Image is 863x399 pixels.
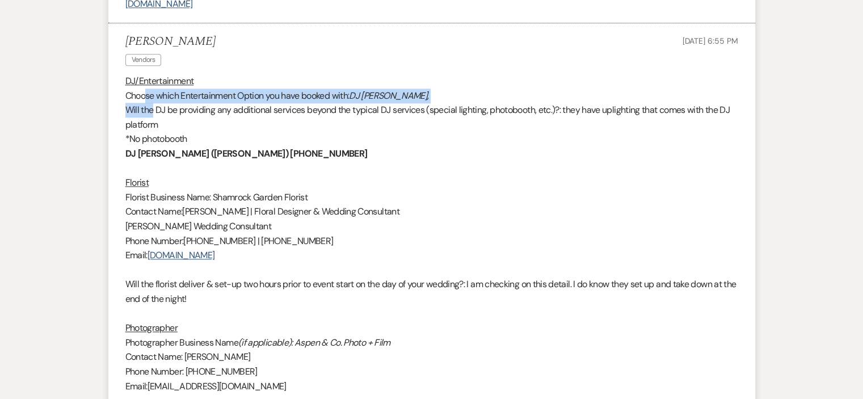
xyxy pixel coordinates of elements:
[125,366,258,377] span: Phone Number: [PHONE_NUMBER]
[125,148,368,159] strong: DJ [PERSON_NAME] ([PERSON_NAME]) [PHONE_NUMBER]
[125,205,183,217] span: Contact Name:
[238,337,390,348] em: (if applicable): Aspen & Co. Photo + Film
[125,235,184,247] span: Phone Number:
[125,75,194,87] u: DJ/Entertainment
[125,191,308,203] span: Florist Business Name: Shamrock Garden Florist
[125,249,148,261] span: Email:
[125,89,738,103] p: Choose which Entertainment Option you have booked with:
[125,278,736,305] span: Will the florist deliver & set-up two hours prior to event start on the day of your wedding?: I a...
[682,36,738,46] span: [DATE] 6:55 PM
[125,35,216,49] h5: [PERSON_NAME]
[125,54,162,66] span: Vendors
[125,322,178,334] u: Photographer
[125,220,272,232] span: [PERSON_NAME] ​Wedding Consultant
[182,205,399,217] span: [PERSON_NAME] | Floral Designer & Wedding Consultant
[148,249,215,261] a: [DOMAIN_NAME]
[125,103,738,132] p: Will the DJ be providing any additional services beyond the typical DJ services (special lighting...
[125,351,251,363] span: Contact Name: [PERSON_NAME]
[125,132,738,146] p: *No photobooth
[349,90,428,102] em: DJ [PERSON_NAME],
[125,337,238,348] span: Photographer Business Name
[125,380,148,392] span: Email:
[125,177,149,188] u: Florist
[183,235,333,247] span: [PHONE_NUMBER] | [PHONE_NUMBER]
[148,380,287,392] span: [EMAIL_ADDRESS][DOMAIN_NAME]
